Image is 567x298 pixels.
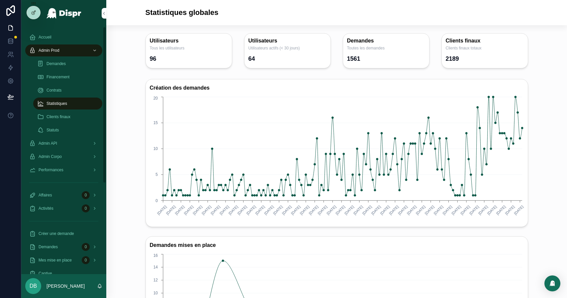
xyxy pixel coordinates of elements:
[39,192,52,198] span: Affaires
[82,256,90,264] div: 0
[446,45,524,51] span: Clients finaux totaux
[317,204,328,215] text: [DATE]
[254,204,265,215] text: [DATE]
[25,137,102,149] a: Admin API
[82,204,90,212] div: 0
[446,53,459,64] div: 2189
[25,228,102,240] a: Créer une demande
[155,198,158,203] tspan: 0
[388,204,399,215] text: [DATE]
[33,124,102,136] a: Statuts
[39,48,59,53] span: Admin Prod
[33,98,102,110] a: Statistiques
[25,31,102,43] a: Accueil
[299,204,310,215] text: [DATE]
[459,204,470,215] text: [DATE]
[379,204,390,215] text: [DATE]
[153,278,158,282] tspan: 12
[451,204,462,215] text: [DATE]
[433,204,444,215] text: [DATE]
[153,291,158,295] tspan: 10
[33,71,102,83] a: Financement
[150,45,228,51] span: Tous les utilisateurs
[228,204,238,215] text: [DATE]
[47,61,66,66] span: Demandes
[82,243,90,251] div: 0
[272,204,283,215] text: [DATE]
[150,241,524,250] h3: Demandes mises en place
[25,189,102,201] a: Affaires0
[334,204,345,215] text: [DATE]
[39,271,52,276] span: Captive
[155,172,158,177] tspan: 5
[308,204,319,215] text: [DATE]
[415,204,426,215] text: [DATE]
[150,83,524,93] h3: Création des demandes
[153,146,158,151] tspan: 10
[153,265,158,269] tspan: 14
[361,204,372,215] text: [DATE]
[248,53,255,64] div: 64
[263,204,274,215] text: [DATE]
[47,127,59,133] span: Statuts
[153,120,158,125] tspan: 15
[39,258,72,263] span: Mes mise en place
[153,96,158,101] tspan: 20
[442,204,453,215] text: [DATE]
[281,204,292,215] text: [DATE]
[245,204,256,215] text: [DATE]
[370,204,381,215] text: [DATE]
[25,241,102,253] a: Demandes0
[30,282,37,290] span: DB
[397,204,408,215] text: [DATE]
[39,167,63,173] span: Performances
[39,35,51,40] span: Accueil
[174,204,185,215] text: [DATE]
[25,202,102,214] a: Activités0
[82,191,90,199] div: 0
[210,204,221,215] text: [DATE]
[33,58,102,70] a: Demandes
[39,206,53,211] span: Activités
[468,204,479,215] text: [DATE]
[39,244,58,250] span: Demandes
[145,8,219,17] h1: Statistiques globales
[477,204,488,215] text: [DATE]
[343,204,354,215] text: [DATE]
[25,164,102,176] a: Performances
[21,27,106,274] div: scrollable content
[495,204,506,215] text: [DATE]
[236,204,247,215] text: [DATE]
[156,204,167,215] text: [DATE]
[446,37,524,44] h3: Clients finaux
[25,151,102,163] a: Admin Corpo
[544,275,560,291] div: Open Intercom Messenger
[33,84,102,96] a: Contrats
[39,141,57,146] span: Admin API
[192,204,203,215] text: [DATE]
[33,111,102,123] a: Clients finaux
[47,88,61,93] span: Contrats
[46,8,82,19] img: App logo
[219,204,230,215] text: [DATE]
[25,44,102,56] a: Admin Prod
[39,231,74,236] span: Créer une demande
[153,253,158,258] tspan: 16
[47,283,85,289] p: [PERSON_NAME]
[347,53,360,64] div: 1561
[39,154,62,159] span: Admin Corpo
[352,204,363,215] text: [DATE]
[406,204,417,215] text: [DATE]
[347,45,425,51] span: Toutes les demandes
[25,254,102,266] a: Mes mise en place0
[326,204,337,215] text: [DATE]
[504,204,515,215] text: [DATE]
[150,37,228,44] h3: Utilisateurs
[183,204,194,215] text: [DATE]
[290,204,301,215] text: [DATE]
[150,53,156,64] div: 96
[424,204,435,215] text: [DATE]
[25,267,102,279] a: Captive
[47,74,69,80] span: Financement
[47,101,67,106] span: Statistiques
